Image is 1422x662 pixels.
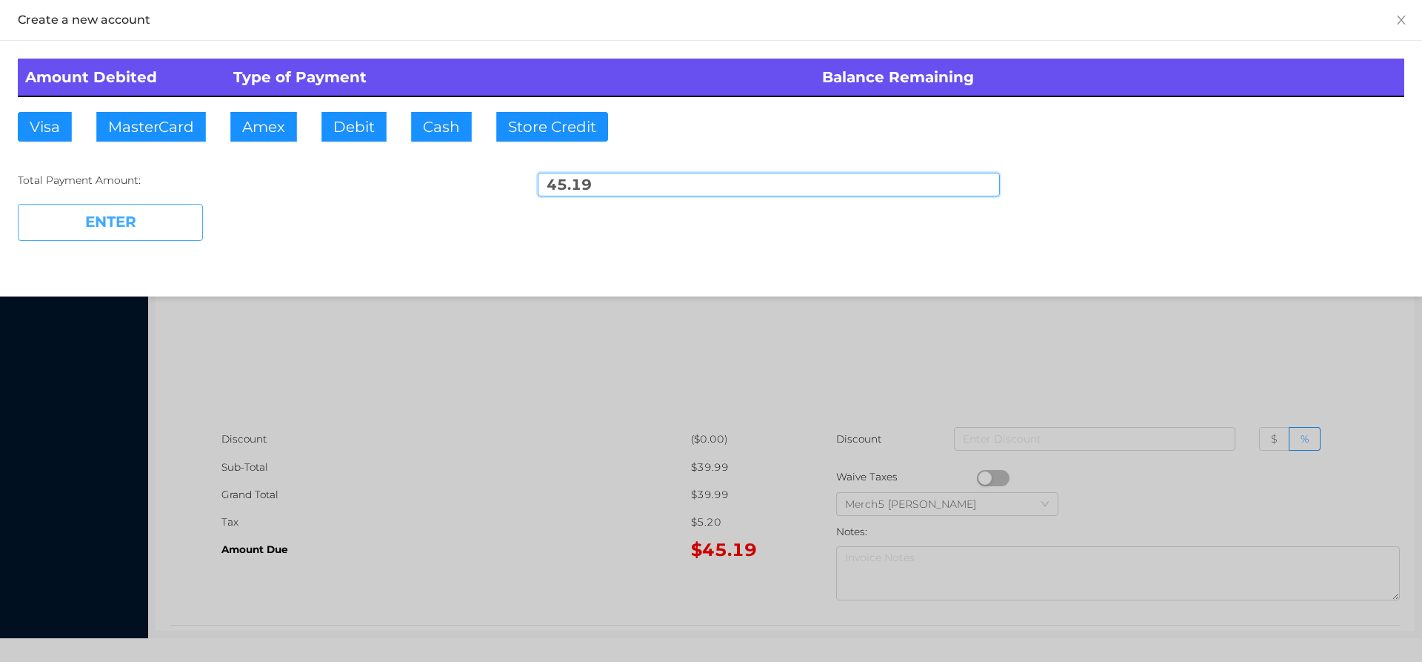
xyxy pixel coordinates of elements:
div: Total Payment Amount: [18,173,480,188]
button: Visa [18,112,72,142]
button: Cash [411,112,472,142]
button: Debit [321,112,387,142]
div: Create a new account [18,12,1404,28]
button: Amex [230,112,297,142]
button: ENTER [18,204,203,241]
button: Store Credit [496,112,608,142]
button: MasterCard [96,112,206,142]
th: Balance Remaining [815,59,1404,96]
th: Amount Debited [18,59,226,96]
i: icon: close [1395,14,1407,26]
th: Type of Payment [226,59,815,96]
